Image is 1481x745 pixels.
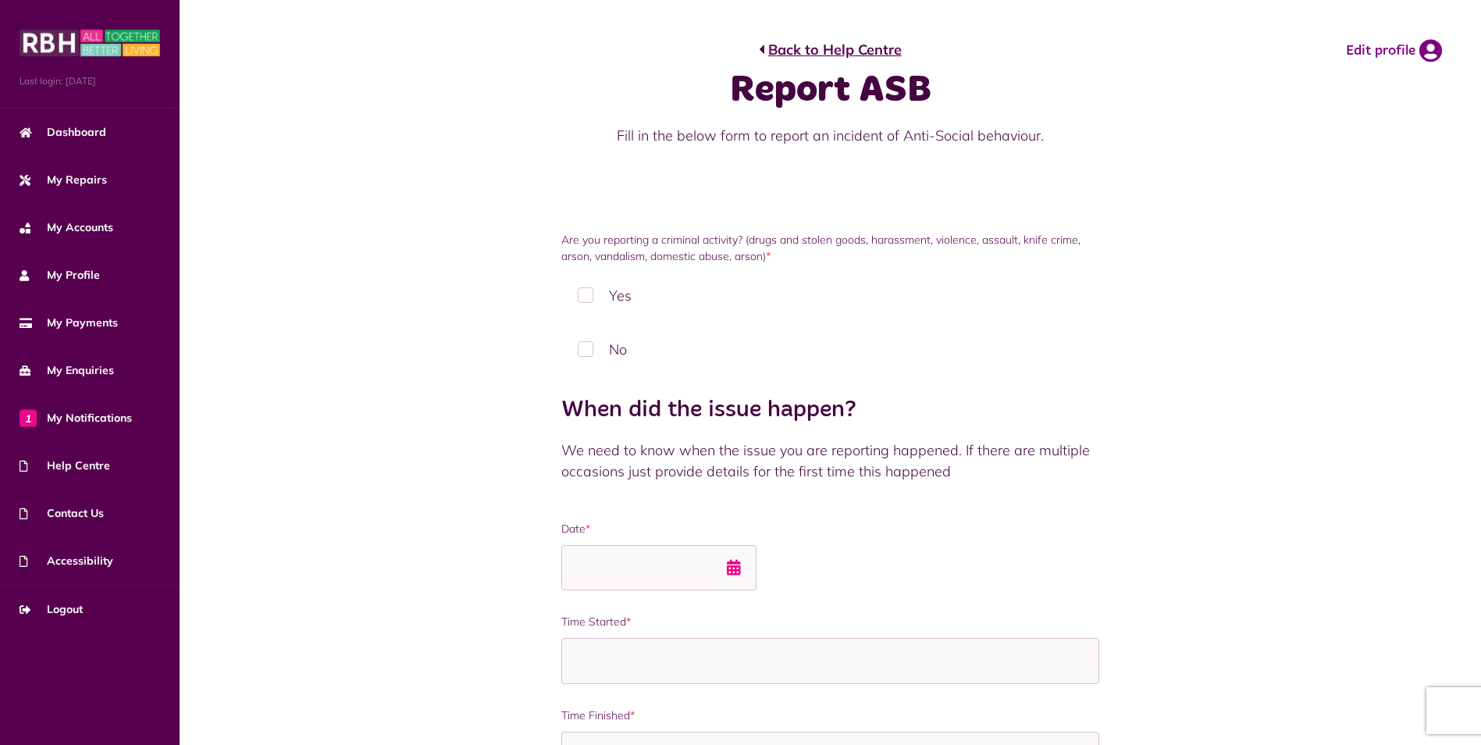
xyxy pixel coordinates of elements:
[20,601,83,618] span: Logout
[759,39,902,60] a: Back to Help Centre
[20,27,160,59] img: MyRBH
[20,362,114,379] span: My Enquiries
[20,505,104,522] span: Contact Us
[20,410,132,426] span: My Notifications
[20,74,160,88] span: Last login: [DATE]
[20,124,106,141] span: Dashboard
[561,614,1099,630] label: Time Started
[1346,39,1442,62] a: Edit profile
[20,553,113,569] span: Accessibility
[521,125,1141,146] p: Fill in the below form to report an incident of Anti-Social behaviour.
[20,409,37,426] span: 1
[561,232,1099,265] label: Are you reporting a criminal activity? (drugs and stolen goods, harassment, violence, assault, kn...
[20,172,107,188] span: My Repairs
[561,396,1099,424] h2: When did the issue happen?
[521,68,1141,113] h1: Report ASB
[561,708,1099,724] label: Time Finished
[20,219,113,236] span: My Accounts
[20,315,118,331] span: My Payments
[20,458,110,474] span: Help Centre
[561,521,1099,537] label: Date
[561,273,1099,319] label: Yes
[20,267,100,283] span: My Profile
[561,440,1099,482] p: We need to know when the issue you are reporting happened. If there are multiple occasions just p...
[561,326,1099,372] label: No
